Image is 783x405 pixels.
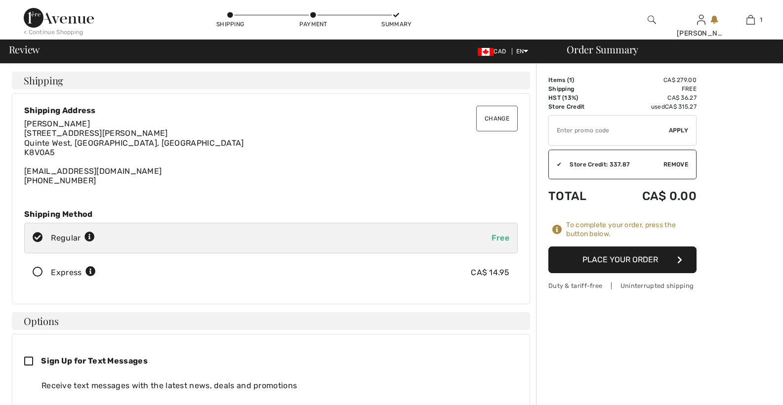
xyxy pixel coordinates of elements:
[548,179,610,213] td: Total
[12,312,530,330] h4: Options
[516,48,529,55] span: EN
[548,246,697,273] button: Place Your Order
[492,233,509,243] span: Free
[569,77,572,83] span: 1
[381,20,411,29] div: Summary
[51,232,95,244] div: Regular
[549,160,562,169] div: ✔
[562,160,663,169] div: Store Credit: 337.87
[548,93,610,102] td: HST (13%)
[51,267,96,279] div: Express
[24,76,63,85] span: Shipping
[24,106,518,115] div: Shipping Address
[760,15,762,24] span: 1
[610,84,697,93] td: Free
[298,20,328,29] div: Payment
[548,102,610,111] td: Store Credit
[24,209,518,219] div: Shipping Method
[548,281,697,290] div: Duty & tariff-free | Uninterrupted shipping
[663,160,688,169] span: Remove
[746,14,755,26] img: My Bag
[24,8,94,28] img: 1ère Avenue
[566,221,697,239] div: To complete your order, press the button below.
[648,14,656,26] img: search the website
[548,84,610,93] td: Shipping
[471,267,509,279] div: CA$ 14.95
[478,48,494,56] img: Canadian Dollar
[669,126,689,135] span: Apply
[24,119,518,185] div: [EMAIL_ADDRESS][DOMAIN_NAME] [PHONE_NUMBER]
[610,102,697,111] td: used
[677,28,725,39] div: [PERSON_NAME]
[9,44,40,54] span: Review
[548,76,610,84] td: Items ( )
[41,380,510,392] div: Receive text messages with the latest news, deals and promotions
[610,93,697,102] td: CA$ 36.27
[665,103,697,110] span: CA$ 315.27
[555,44,777,54] div: Order Summary
[41,356,148,365] span: Sign Up for Text Messages
[697,15,705,24] a: Sign In
[476,106,518,131] button: Change
[478,48,510,55] span: CAD
[24,28,83,37] div: < Continue Shopping
[610,76,697,84] td: CA$ 279.00
[24,128,244,157] span: [STREET_ADDRESS][PERSON_NAME] Quinte West, [GEOGRAPHIC_DATA], [GEOGRAPHIC_DATA] K8V0A5
[726,14,775,26] a: 1
[24,119,90,128] span: [PERSON_NAME]
[610,179,697,213] td: CA$ 0.00
[697,14,705,26] img: My Info
[549,116,669,145] input: Promo code
[215,20,245,29] div: Shipping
